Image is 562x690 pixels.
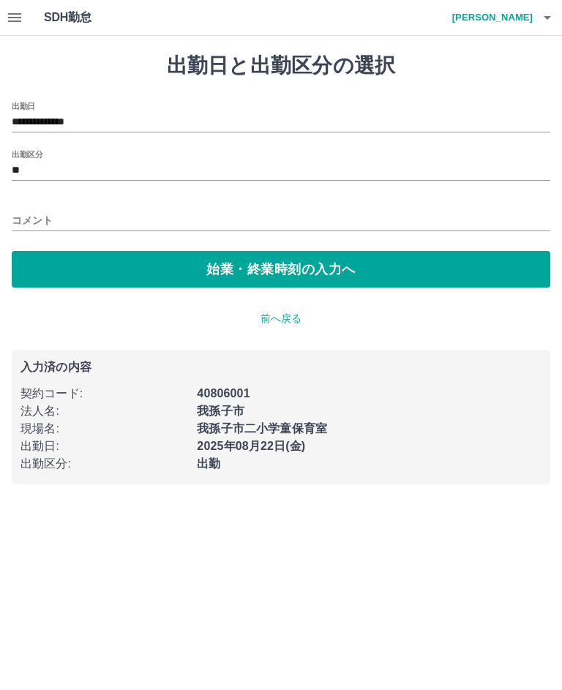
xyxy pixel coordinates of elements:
p: 現場名 : [20,420,188,438]
p: 法人名 : [20,402,188,420]
p: 出勤日 : [20,438,188,455]
button: 始業・終業時刻の入力へ [12,251,550,288]
label: 出勤区分 [12,149,42,160]
h1: 出勤日と出勤区分の選択 [12,53,550,78]
p: 契約コード : [20,385,188,402]
p: 入力済の内容 [20,361,542,373]
p: 前へ戻る [12,311,550,326]
b: 我孫子市 [197,405,244,417]
label: 出勤日 [12,100,35,111]
p: 出勤区分 : [20,455,188,473]
b: 我孫子市二小学童保育室 [197,422,327,435]
b: 40806001 [197,387,250,400]
b: 2025年08月22日(金) [197,440,305,452]
b: 出勤 [197,457,220,470]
